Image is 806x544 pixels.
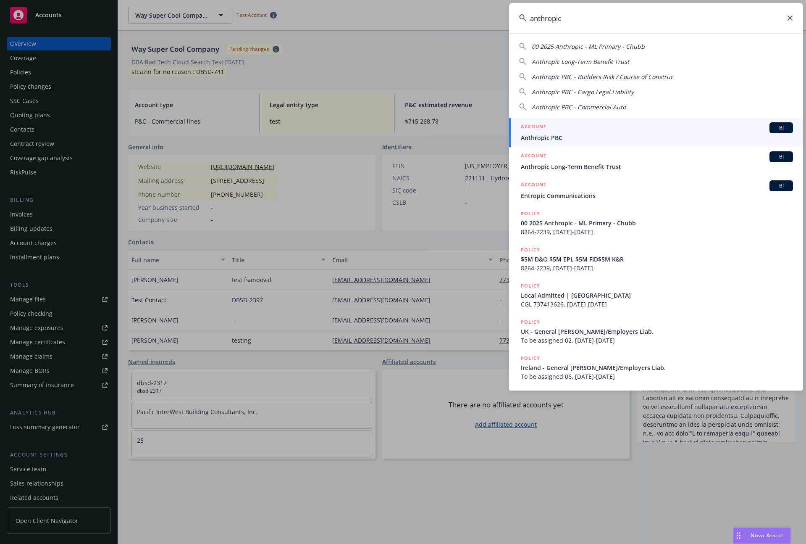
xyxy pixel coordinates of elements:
[521,227,793,236] span: 8264-2239, [DATE]-[DATE]
[532,103,626,111] span: Anthropic PBC - Commercial Auto
[532,58,629,66] span: Anthropic Long-Term Benefit Trust
[521,255,793,264] span: $5M D&O $5M EPL $5M FID$5M K&R
[521,191,793,200] span: Entropic Communications
[509,3,803,33] input: Search...
[521,354,540,362] h5: POLICY
[751,532,784,539] span: Nova Assist
[773,182,790,190] span: BI
[532,42,645,50] span: 00 2025 Anthropic - ML Primary - Chubb
[521,219,793,227] span: 00 2025 Anthropic - ML Primary - Chubb
[521,246,540,254] h5: POLICY
[521,372,793,381] span: To be assigned 06, [DATE]-[DATE]
[509,205,803,241] a: POLICY00 2025 Anthropic - ML Primary - Chubb8264-2239, [DATE]-[DATE]
[521,282,540,290] h5: POLICY
[509,118,803,147] a: ACCOUNTBIAnthropic PBC
[532,73,673,81] span: Anthropic PBC - Builders Risk / Course of Construc
[509,176,803,205] a: ACCOUNTBIEntropic Communications
[521,363,793,372] span: Ireland - General [PERSON_NAME]/Employers Liab.
[521,122,546,132] h5: ACCOUNT
[521,133,793,142] span: Anthropic PBC
[521,318,540,326] h5: POLICY
[521,264,793,272] span: 8264-2239, [DATE]-[DATE]
[521,291,793,300] span: Local Admitted | [GEOGRAPHIC_DATA]
[521,300,793,309] span: CGL 737413626, [DATE]-[DATE]
[521,162,793,171] span: Anthropic Long-Term Benefit Trust
[773,124,790,132] span: BI
[509,147,803,176] a: ACCOUNTBIAnthropic Long-Term Benefit Trust
[521,209,540,218] h5: POLICY
[509,277,803,313] a: POLICYLocal Admitted | [GEOGRAPHIC_DATA]CGL 737413626, [DATE]-[DATE]
[532,88,634,96] span: Anthropic PBC - Cargo Legal Liability
[733,527,791,544] button: Nova Assist
[733,528,744,544] div: Drag to move
[773,153,790,161] span: BI
[509,349,803,386] a: POLICYIreland - General [PERSON_NAME]/Employers Liab.To be assigned 06, [DATE]-[DATE]
[509,313,803,349] a: POLICYUK - General [PERSON_NAME]/Employers Liab.To be assigned 02, [DATE]-[DATE]
[521,327,793,336] span: UK - General [PERSON_NAME]/Employers Liab.
[521,336,793,345] span: To be assigned 02, [DATE]-[DATE]
[509,241,803,277] a: POLICY$5M D&O $5M EPL $5M FID$5M K&R8264-2239, [DATE]-[DATE]
[521,180,546,190] h5: ACCOUNT
[521,151,546,161] h5: ACCOUNT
